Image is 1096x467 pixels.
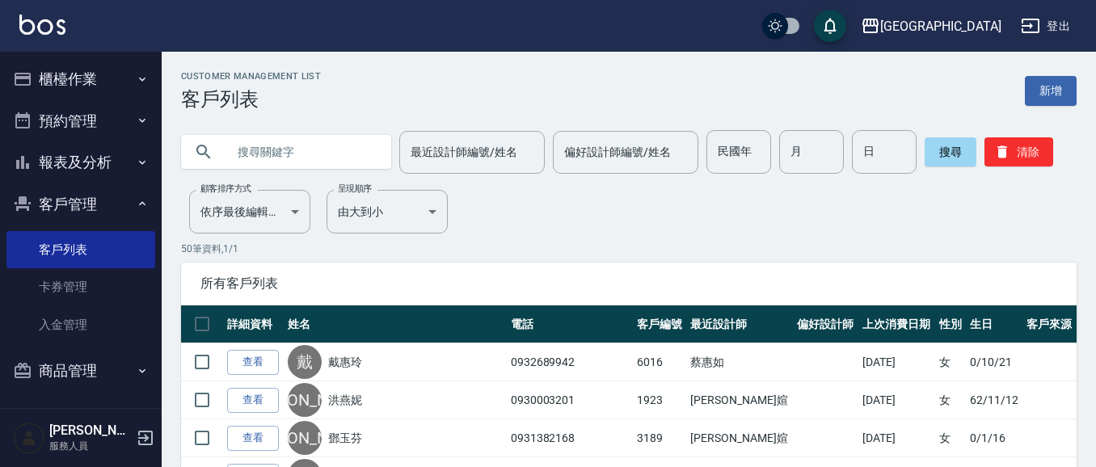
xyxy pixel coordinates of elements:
th: 性別 [935,305,966,343]
td: 0930003201 [507,381,633,419]
button: 客戶管理 [6,183,155,225]
td: 6016 [633,343,687,381]
td: 女 [935,381,966,419]
a: 鄧玉芬 [328,430,362,446]
th: 姓名 [284,305,507,343]
a: 洪燕妮 [328,392,362,408]
div: 戴 [288,345,322,379]
button: 預約管理 [6,100,155,142]
img: Logo [19,15,65,35]
td: 0931382168 [507,419,633,457]
div: [PERSON_NAME] [288,383,322,417]
td: [PERSON_NAME]媗 [686,419,793,457]
a: 客戶列表 [6,231,155,268]
p: 50 筆資料, 1 / 1 [181,242,1077,256]
td: 62/11/12 [966,381,1022,419]
button: 登出 [1014,11,1077,41]
th: 偏好設計師 [793,305,858,343]
h3: 客戶列表 [181,88,321,111]
th: 詳細資料 [223,305,284,343]
button: 櫃檯作業 [6,58,155,100]
td: [PERSON_NAME]媗 [686,381,793,419]
a: 查看 [227,426,279,451]
td: 0/1/16 [966,419,1022,457]
div: [GEOGRAPHIC_DATA] [880,16,1001,36]
button: save [814,10,846,42]
td: [DATE] [858,343,935,381]
a: 查看 [227,350,279,375]
label: 顧客排序方式 [200,183,251,195]
div: 依序最後編輯時間 [189,190,310,234]
td: 1923 [633,381,687,419]
td: 女 [935,419,966,457]
td: 蔡惠如 [686,343,793,381]
button: 搜尋 [925,137,976,166]
a: 戴惠玲 [328,354,362,370]
td: [DATE] [858,381,935,419]
td: 女 [935,343,966,381]
button: 清除 [984,137,1053,166]
div: [PERSON_NAME] [288,421,322,455]
h2: Customer Management List [181,71,321,82]
th: 上次消費日期 [858,305,935,343]
td: 0/10/21 [966,343,1022,381]
button: 報表及分析 [6,141,155,183]
label: 呈現順序 [338,183,372,195]
div: 由大到小 [327,190,448,234]
p: 服務人員 [49,439,132,453]
h5: [PERSON_NAME] [49,423,132,439]
a: 卡券管理 [6,268,155,305]
button: 商品管理 [6,350,155,392]
th: 客戶來源 [1022,305,1077,343]
a: 新增 [1025,76,1077,106]
img: Person [13,422,45,454]
th: 電話 [507,305,633,343]
td: [DATE] [858,419,935,457]
th: 最近設計師 [686,305,793,343]
button: [GEOGRAPHIC_DATA] [854,10,1008,43]
a: 入金管理 [6,306,155,343]
td: 3189 [633,419,687,457]
th: 客戶編號 [633,305,687,343]
td: 0932689942 [507,343,633,381]
a: 查看 [227,388,279,413]
span: 所有客戶列表 [200,276,1057,292]
th: 生日 [966,305,1022,343]
input: 搜尋關鍵字 [226,130,378,174]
